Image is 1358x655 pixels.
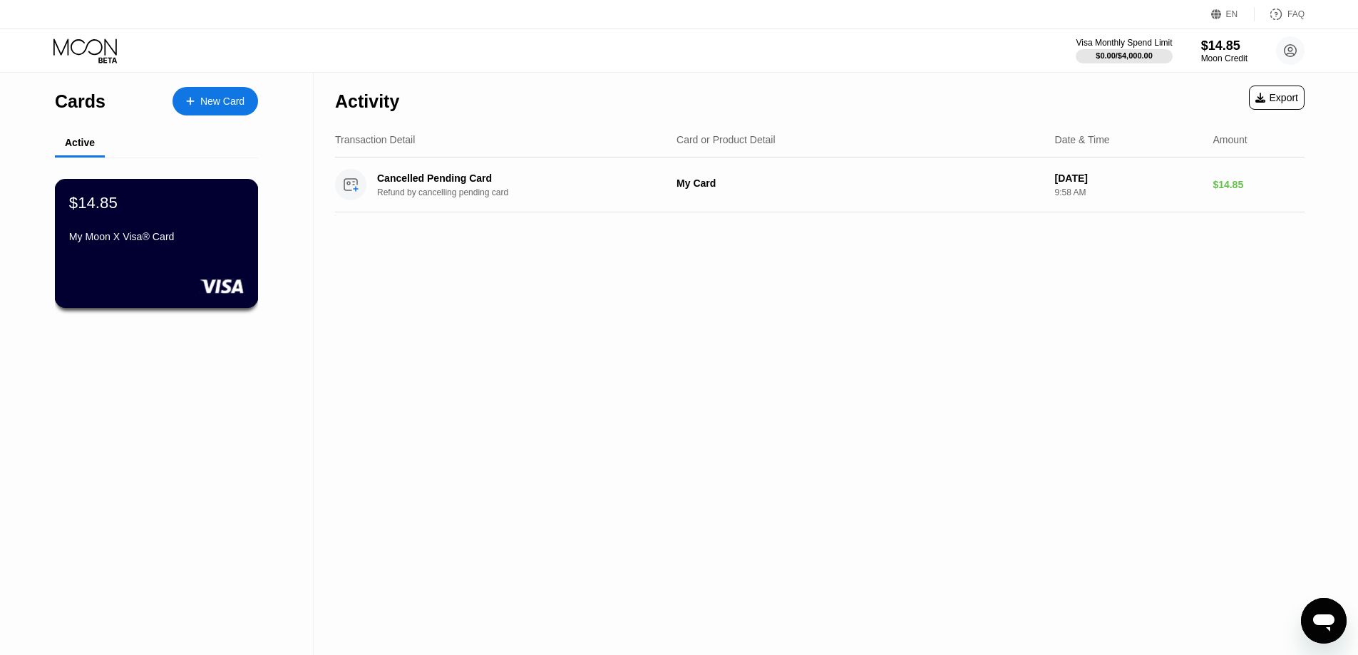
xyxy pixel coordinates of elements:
[1055,187,1202,197] div: 9:58 AM
[1255,92,1298,103] div: Export
[335,158,1305,212] div: Cancelled Pending CardRefund by cancelling pending cardMy Card[DATE]9:58 AM$14.85
[1076,38,1172,63] div: Visa Monthly Spend Limit$0.00/$4,000.00
[65,137,95,148] div: Active
[1201,38,1248,63] div: $14.85Moon Credit
[677,134,776,145] div: Card or Product Detail
[1211,7,1255,21] div: EN
[69,231,244,242] div: My Moon X Visa® Card
[1201,53,1248,63] div: Moon Credit
[1226,9,1238,19] div: EN
[1201,38,1248,53] div: $14.85
[1076,38,1172,48] div: Visa Monthly Spend Limit
[1055,172,1202,184] div: [DATE]
[55,91,106,112] div: Cards
[677,177,1044,189] div: My Card
[1249,86,1305,110] div: Export
[1055,134,1110,145] div: Date & Time
[56,180,257,307] div: $14.85My Moon X Visa® Card
[1301,598,1347,644] iframe: Button to launch messaging window
[173,87,258,115] div: New Card
[335,91,399,112] div: Activity
[335,134,415,145] div: Transaction Detail
[1096,51,1153,60] div: $0.00 / $4,000.00
[1213,134,1247,145] div: Amount
[1213,179,1305,190] div: $14.85
[200,96,245,108] div: New Card
[1255,7,1305,21] div: FAQ
[377,187,674,197] div: Refund by cancelling pending card
[377,172,654,184] div: Cancelled Pending Card
[1287,9,1305,19] div: FAQ
[69,193,118,212] div: $14.85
